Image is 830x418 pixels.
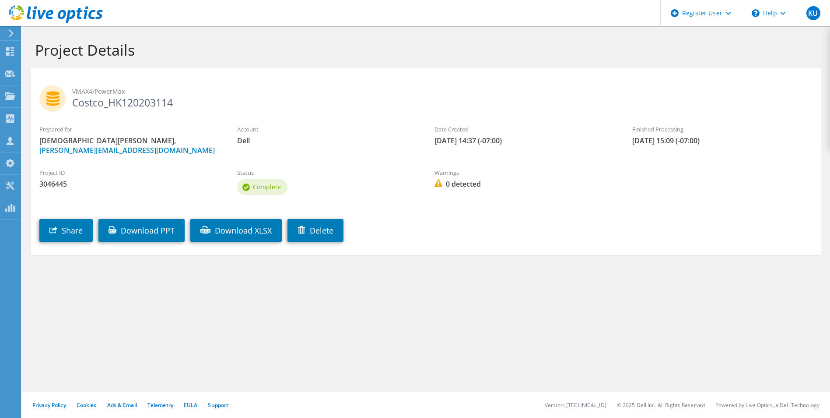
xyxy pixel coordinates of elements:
[39,85,812,107] h2: Costco_HK120203114
[39,125,220,134] label: Prepared for
[77,401,97,409] a: Cookies
[72,87,812,96] span: VMAX4/PowerMax
[39,145,215,155] a: [PERSON_NAME][EMAIL_ADDRESS][DOMAIN_NAME]
[147,401,173,409] a: Telemetry
[107,401,137,409] a: Ads & Email
[806,6,820,20] span: KU
[632,136,812,145] span: [DATE] 15:09 (-07:00)
[632,125,812,134] label: Finished Processing
[39,136,220,155] span: [DEMOGRAPHIC_DATA][PERSON_NAME],
[208,401,228,409] a: Support
[237,168,417,177] label: Status
[434,136,615,145] span: [DATE] 14:37 (-07:00)
[35,41,812,59] h1: Project Details
[715,401,819,409] li: Powered by Live Optics, a Dell Technology
[434,168,615,177] label: Warnings
[545,401,606,409] li: Version: [TECHNICAL_ID]
[39,219,93,242] a: Share
[287,219,343,242] a: Delete
[184,401,197,409] a: EULA
[39,179,220,189] span: 3046445
[237,125,417,134] label: Account
[32,401,66,409] a: Privacy Policy
[237,136,417,145] span: Dell
[752,9,760,17] svg: \n
[190,219,282,242] a: Download XLSX
[434,179,615,189] span: 0 detected
[98,219,185,242] a: Download PPT
[39,168,220,177] label: Project ID
[434,125,615,134] label: Date Created
[253,183,281,191] span: Complete
[617,401,705,409] li: © 2025 Dell Inc. All Rights Reserved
